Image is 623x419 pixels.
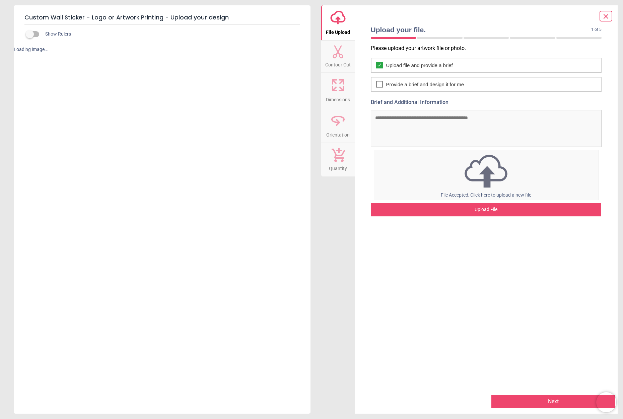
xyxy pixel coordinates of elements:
img: upload icon [374,153,599,189]
span: Provide a brief and design it for me [386,81,464,88]
button: Contour Cut [321,41,355,73]
h5: Custom Wall Sticker - Logo or Artwork Printing - Upload your design [24,11,300,25]
div: Loading image... [14,46,309,53]
span: Quantity [329,162,347,172]
span: Orientation [326,128,350,139]
span: File Accepted, Click here to upload a new file [441,192,531,198]
span: File Upload [326,26,350,36]
label: Brief and Additional Information [371,99,602,106]
span: 1 of 5 [591,27,602,33]
span: Upload file and provide a brief [386,62,453,69]
button: Orientation [321,108,355,143]
span: Contour Cut [325,58,351,68]
div: Show Rulers [30,30,310,38]
button: File Upload [321,5,355,40]
p: Please upload your artwork file or photo. [371,45,607,52]
button: Dimensions [321,73,355,108]
iframe: Brevo live chat [596,392,616,412]
span: Dimensions [326,93,350,103]
button: Quantity [321,143,355,176]
span: Upload your file. [371,25,592,35]
div: Upload File [371,203,602,216]
button: Next [491,395,615,408]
